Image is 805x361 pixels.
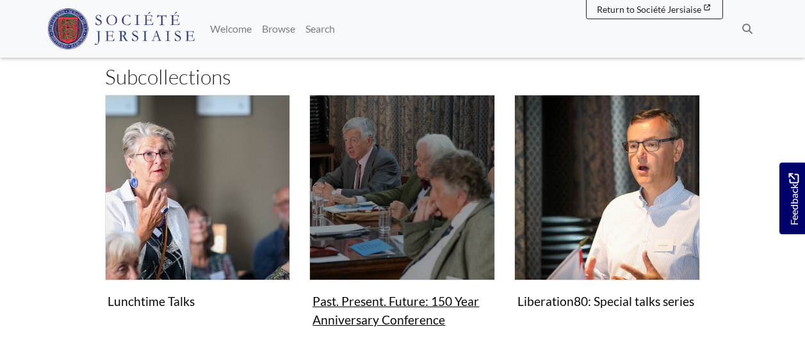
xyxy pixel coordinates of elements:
img: Past. Present. Future: 150 Year Anniversary Conference [309,95,495,280]
img: Société Jersiaise [47,8,195,49]
a: Search [300,16,340,42]
a: Société Jersiaise logo [47,5,195,52]
a: Liberation80: Special talks series Liberation80: Special talks series [514,95,700,314]
div: Subcollection [300,95,505,352]
span: Return to Société Jersiaise [597,4,701,15]
a: Past. Present. Future: 150 Year Anniversary Conference Past. Present. Future: 150 Year Anniversar... [309,95,495,333]
h2: Subcollections [105,65,701,89]
div: Subcollection [505,95,710,352]
div: Subcollection [95,95,300,352]
span: Feedback [786,173,801,225]
a: Would you like to provide feedback? [779,163,805,234]
a: Lunchtime Talks Lunchtime Talks [105,95,291,314]
img: Liberation80: Special talks series [514,95,700,280]
a: Welcome [205,16,257,42]
a: Browse [257,16,300,42]
img: Lunchtime Talks [105,95,291,280]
